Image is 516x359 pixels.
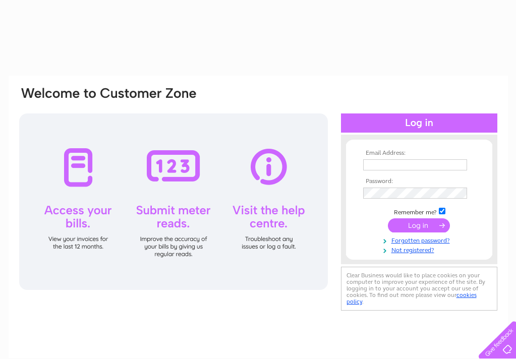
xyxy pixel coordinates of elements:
[341,267,497,311] div: Clear Business would like to place cookies on your computer to improve your experience of the sit...
[363,235,478,245] a: Forgotten password?
[388,218,450,232] input: Submit
[347,291,477,305] a: cookies policy
[363,245,478,254] a: Not registered?
[361,150,478,157] th: Email Address:
[361,206,478,216] td: Remember me?
[361,178,478,185] th: Password:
